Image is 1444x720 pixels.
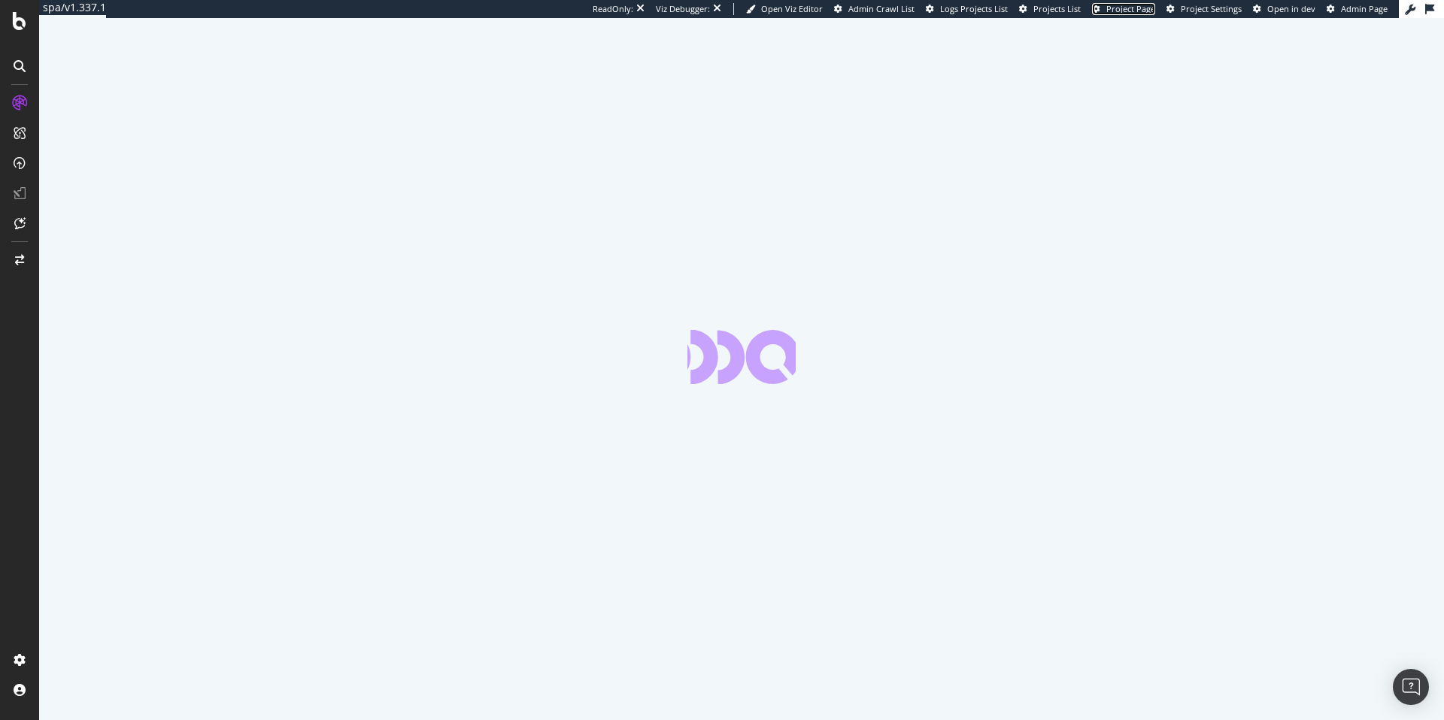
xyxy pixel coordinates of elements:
[1106,3,1155,14] span: Project Page
[1341,3,1388,14] span: Admin Page
[1033,3,1081,14] span: Projects List
[1092,3,1155,15] a: Project Page
[1393,669,1429,705] div: Open Intercom Messenger
[834,3,915,15] a: Admin Crawl List
[593,3,633,15] div: ReadOnly:
[1181,3,1242,14] span: Project Settings
[1253,3,1315,15] a: Open in dev
[1327,3,1388,15] a: Admin Page
[761,3,823,14] span: Open Viz Editor
[1166,3,1242,15] a: Project Settings
[656,3,710,15] div: Viz Debugger:
[1019,3,1081,15] a: Projects List
[848,3,915,14] span: Admin Crawl List
[1267,3,1315,14] span: Open in dev
[940,3,1008,14] span: Logs Projects List
[926,3,1008,15] a: Logs Projects List
[687,330,796,384] div: animation
[746,3,823,15] a: Open Viz Editor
